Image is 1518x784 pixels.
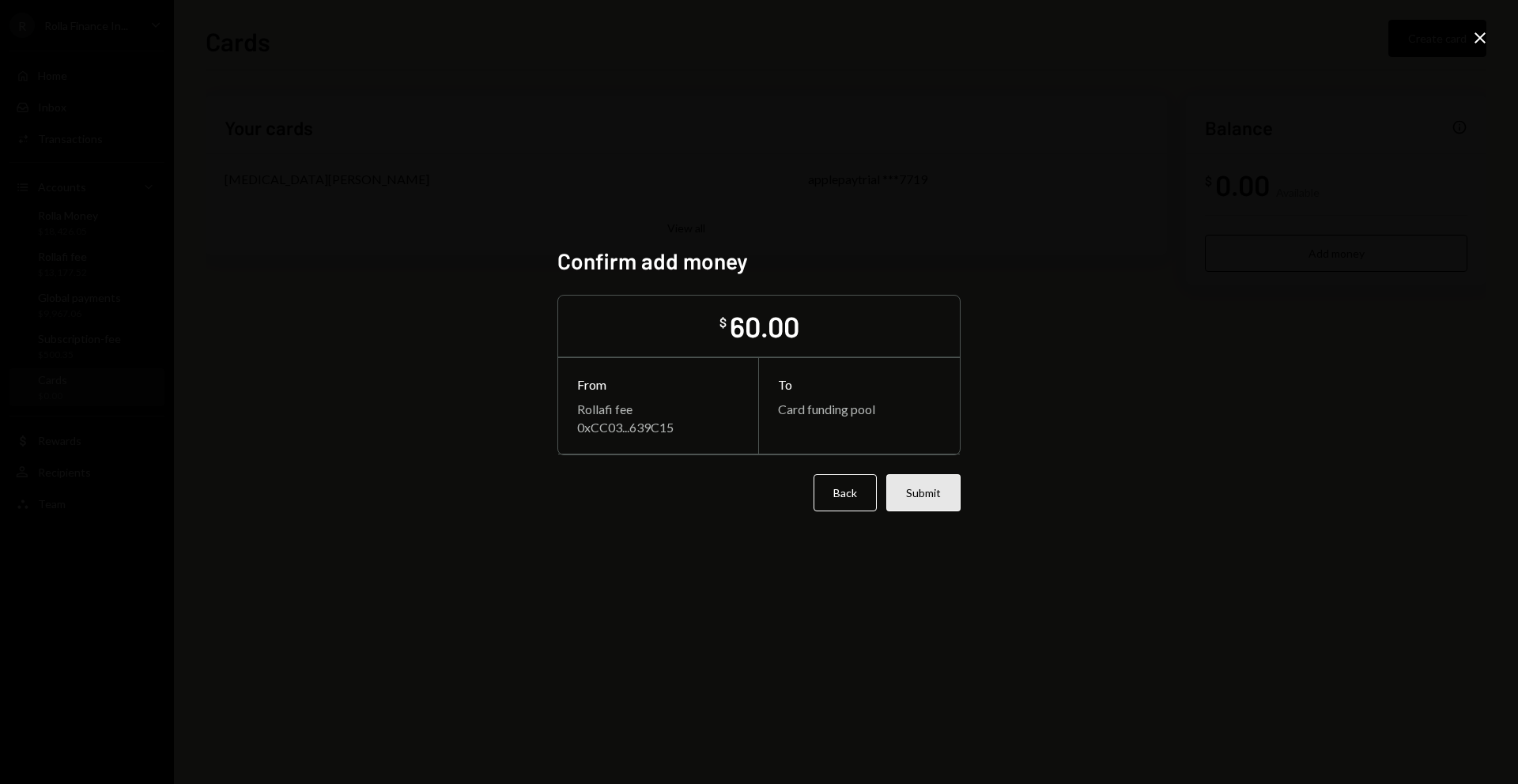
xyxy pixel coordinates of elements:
button: Submit [886,474,961,511]
div: To [778,377,941,392]
div: 60.00 [730,308,799,344]
div: Card funding pool [778,401,941,416]
h2: Confirm add money [557,246,961,277]
div: Rollafi fee [577,401,739,416]
div: From [577,377,739,392]
div: 0xCC03...639C15 [577,420,739,435]
button: Back [814,474,877,511]
div: $ [719,315,727,330]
